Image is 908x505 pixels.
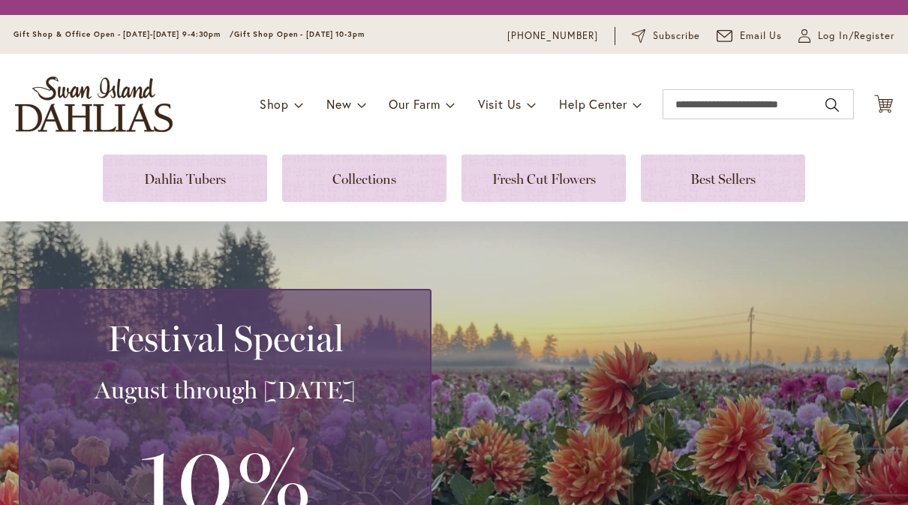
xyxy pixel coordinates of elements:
a: Email Us [717,29,783,44]
span: New [326,96,351,112]
button: Search [825,93,839,117]
a: Log In/Register [798,29,894,44]
span: Subscribe [653,29,700,44]
span: Gift Shop Open - [DATE] 10-3pm [234,29,365,39]
h3: August through [DATE] [38,375,412,405]
span: Gift Shop & Office Open - [DATE]-[DATE] 9-4:30pm / [14,29,234,39]
a: store logo [15,77,173,132]
span: Email Us [740,29,783,44]
a: [PHONE_NUMBER] [507,29,598,44]
h2: Festival Special [38,317,412,359]
span: Log In/Register [818,29,894,44]
span: Our Farm [389,96,440,112]
span: Shop [260,96,289,112]
span: Help Center [559,96,627,112]
span: Visit Us [478,96,522,112]
a: Subscribe [632,29,700,44]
